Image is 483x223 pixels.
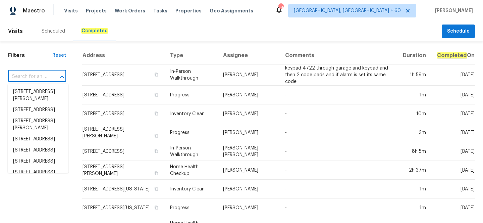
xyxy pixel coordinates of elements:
td: [STREET_ADDRESS] [82,142,165,161]
td: Inventory Clean [165,104,218,123]
td: 1h 59m [397,64,431,86]
button: Close [57,72,67,82]
li: [STREET_ADDRESS] [8,145,68,156]
li: [STREET_ADDRESS][PERSON_NAME] [8,86,68,104]
input: Search for an address... [8,72,47,82]
td: [PERSON_NAME] [218,123,280,142]
span: Properties [175,7,202,14]
div: 547 [278,4,283,11]
td: [DATE] [431,142,475,161]
td: [PERSON_NAME] [218,198,280,217]
button: Copy Address [153,205,159,211]
td: Progress [165,198,218,217]
td: 8h 5m [397,142,431,161]
em: Completed [437,52,467,58]
td: [DATE] [431,161,475,180]
td: [STREET_ADDRESS] [82,104,165,123]
td: - [280,123,397,142]
span: Geo Assignments [210,7,253,14]
button: Copy Address [153,72,159,78]
td: [DATE] [431,123,475,142]
td: [DATE] [431,86,475,104]
td: [STREET_ADDRESS][PERSON_NAME] [82,161,165,180]
td: Progress [165,123,218,142]
td: [STREET_ADDRESS] [82,86,165,104]
span: Visits [8,24,23,39]
td: 3m [397,123,431,142]
td: Progress [165,86,218,104]
th: Comments [280,47,397,64]
td: In-Person Walkthrough [165,142,218,161]
td: [DATE] [431,180,475,198]
button: Copy Address [153,92,159,98]
li: [STREET_ADDRESS] [8,104,68,116]
button: Copy Address [153,133,159,139]
th: Duration [397,47,431,64]
td: [STREET_ADDRESS][US_STATE] [82,180,165,198]
button: Copy Address [153,110,159,117]
td: [DATE] [431,64,475,86]
li: [STREET_ADDRESS][PERSON_NAME] [8,116,68,134]
span: Work Orders [115,7,145,14]
td: - [280,86,397,104]
td: [PERSON_NAME] [PERSON_NAME] [218,142,280,161]
td: keypad 4722 through garage and keypad and then 2 code pads and if alarm is set its same code [280,64,397,86]
td: [PERSON_NAME] [218,180,280,198]
td: [STREET_ADDRESS][US_STATE] [82,198,165,217]
td: - [280,104,397,123]
span: Schedule [447,27,470,36]
td: - [280,180,397,198]
td: - [280,142,397,161]
span: [GEOGRAPHIC_DATA], [GEOGRAPHIC_DATA] + 60 [294,7,401,14]
th: On [431,47,475,64]
td: 2h 37m [397,161,431,180]
td: 10m [397,104,431,123]
th: Address [82,47,165,64]
td: Home Health Checkup [165,161,218,180]
span: Visits [64,7,78,14]
button: Copy Address [153,186,159,192]
td: 1m [397,180,431,198]
td: [DATE] [431,198,475,217]
td: [DATE] [431,104,475,123]
td: [PERSON_NAME] [218,104,280,123]
h1: Filters [8,52,52,59]
span: [PERSON_NAME] [432,7,473,14]
button: Copy Address [153,148,159,154]
td: - [280,161,397,180]
li: [STREET_ADDRESS] [8,134,68,145]
td: [STREET_ADDRESS][PERSON_NAME] [82,123,165,142]
button: Copy Address [153,170,159,176]
td: In-Person Walkthrough [165,64,218,86]
td: - [280,198,397,217]
td: [STREET_ADDRESS] [82,64,165,86]
span: Tasks [153,8,167,13]
td: 1m [397,198,431,217]
span: Maestro [23,7,45,14]
th: Type [165,47,218,64]
th: Assignee [218,47,280,64]
td: [PERSON_NAME] [218,161,280,180]
td: [PERSON_NAME] [218,64,280,86]
em: Completed [81,28,108,34]
div: Scheduled [42,28,65,35]
td: 1m [397,86,431,104]
td: Inventory Clean [165,180,218,198]
li: [STREET_ADDRESS] [8,156,68,167]
button: Schedule [442,25,475,38]
li: [STREET_ADDRESS][PERSON_NAME] [8,167,68,185]
div: Reset [52,52,66,59]
span: Projects [86,7,107,14]
td: [PERSON_NAME] [218,86,280,104]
